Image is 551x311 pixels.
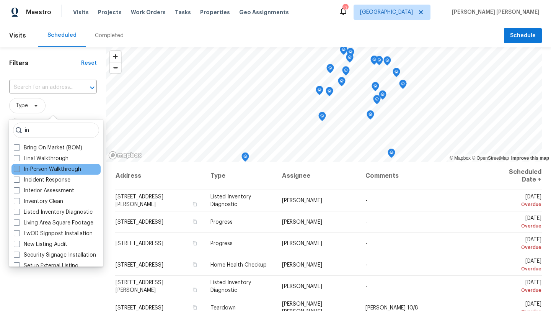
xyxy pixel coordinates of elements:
[210,241,233,246] span: Progress
[16,102,28,110] span: Type
[116,280,163,293] span: [STREET_ADDRESS][PERSON_NAME]
[365,262,367,268] span: -
[110,62,121,73] button: Zoom out
[318,112,326,124] div: Map marker
[14,165,81,173] label: In-Person Walkthrough
[191,261,198,268] button: Copy Address
[346,53,354,65] div: Map marker
[191,201,198,208] button: Copy Address
[131,8,166,16] span: Work Orders
[487,162,542,190] th: Scheduled Date ↑
[210,280,251,293] span: Listed Inventory Diagnostic
[342,5,348,12] div: 13
[365,284,367,289] span: -
[282,198,322,203] span: [PERSON_NAME]
[338,77,346,89] div: Map marker
[116,194,163,207] span: [STREET_ADDRESS][PERSON_NAME]
[106,47,542,162] canvas: Map
[9,27,26,44] span: Visits
[388,149,395,160] div: Map marker
[493,286,541,294] div: Overdue
[210,262,267,268] span: Home Health Checkup
[365,219,367,225] span: -
[342,66,350,78] div: Map marker
[493,194,541,208] span: [DATE]
[373,95,381,107] div: Map marker
[14,187,74,195] label: Interior Assessment
[370,56,378,67] div: Map marker
[210,219,233,225] span: Progress
[365,198,367,203] span: -
[47,31,77,39] div: Scheduled
[14,262,78,270] label: Setup External Listing
[116,241,163,246] span: [STREET_ADDRESS]
[326,87,333,99] div: Map marker
[510,31,536,41] span: Schedule
[14,155,68,162] label: Final Walkthrough
[282,284,322,289] span: [PERSON_NAME]
[87,82,98,93] button: Open
[372,82,379,94] div: Map marker
[359,162,487,190] th: Comments
[399,80,407,92] div: Map marker
[239,8,289,16] span: Geo Assignments
[14,198,63,205] label: Inventory Clean
[511,155,549,161] a: Improve this map
[191,240,198,247] button: Copy Address
[14,219,93,227] label: Living Area Square Footage
[200,8,230,16] span: Properties
[367,110,374,122] div: Map marker
[14,230,93,237] label: LwOD Signpost Installation
[326,64,334,76] div: Map marker
[81,59,97,67] div: Reset
[493,259,541,273] span: [DATE]
[276,162,359,190] th: Assignee
[449,8,540,16] span: [PERSON_NAME] [PERSON_NAME]
[450,155,471,161] a: Mapbox
[493,222,541,230] div: Overdue
[26,8,51,16] span: Maestro
[472,155,509,161] a: OpenStreetMap
[210,194,251,207] span: Listed Inventory Diagnostic
[347,48,354,60] div: Map marker
[116,219,163,225] span: [STREET_ADDRESS]
[191,286,198,293] button: Copy Address
[383,56,391,68] div: Map marker
[14,208,93,216] label: Listed Inventory Diagnostic
[282,219,322,225] span: [PERSON_NAME]
[73,8,89,16] span: Visits
[393,68,400,80] div: Map marker
[493,265,541,273] div: Overdue
[9,82,75,93] input: Search for an address...
[204,162,276,190] th: Type
[108,151,142,160] a: Mapbox homepage
[493,237,541,251] span: [DATE]
[14,251,96,259] label: Security Signage Installation
[493,216,541,230] span: [DATE]
[95,32,124,39] div: Completed
[365,305,418,311] span: [PERSON_NAME] 10/8
[493,201,541,208] div: Overdue
[110,51,121,62] button: Zoom in
[116,305,163,311] span: [STREET_ADDRESS]
[360,8,413,16] span: [GEOGRAPHIC_DATA]
[493,244,541,251] div: Overdue
[210,305,236,311] span: Teardown
[375,56,383,68] div: Map marker
[282,262,322,268] span: [PERSON_NAME]
[14,144,82,152] label: Bring On Market (BOM)
[340,46,347,57] div: Map marker
[282,241,322,246] span: [PERSON_NAME]
[115,162,204,190] th: Address
[14,176,70,184] label: Incident Response
[504,28,542,44] button: Schedule
[493,280,541,294] span: [DATE]
[116,262,163,268] span: [STREET_ADDRESS]
[9,59,81,67] h1: Filters
[316,86,323,98] div: Map marker
[191,218,198,225] button: Copy Address
[365,241,367,246] span: -
[175,10,191,15] span: Tasks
